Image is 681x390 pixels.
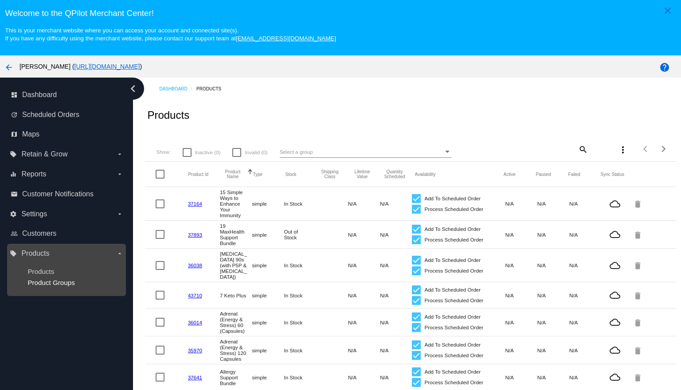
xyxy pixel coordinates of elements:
[245,147,267,158] span: Invalid (0)
[195,147,220,158] span: Inactive (0)
[74,63,140,70] a: [URL][DOMAIN_NAME]
[569,372,601,382] mat-cell: N/A
[348,290,380,300] mat-cell: N/A
[633,316,644,329] mat-icon: delete
[633,343,644,357] mat-icon: delete
[10,211,17,218] i: settings
[284,260,316,270] mat-cell: In Stock
[236,35,336,42] a: [EMAIL_ADDRESS][DOMAIN_NAME]
[601,372,629,382] mat-icon: cloud_queue
[284,226,316,242] mat-cell: Out of Stock
[156,149,170,155] span: Show:
[280,149,313,155] span: Select a group
[284,372,316,382] mat-cell: In Stock
[116,250,123,257] i: arrow_drop_down
[220,169,245,179] button: Change sorting for ProductName
[504,172,516,177] button: Change sorting for TotalQuantityScheduledActive
[348,372,380,382] mat-cell: N/A
[348,345,380,355] mat-cell: N/A
[220,249,252,282] mat-cell: [MEDICAL_DATA] 90s (with P5P & [MEDICAL_DATA])
[348,199,380,209] mat-cell: N/A
[5,27,336,42] small: This is your merchant website where you can access your account and connected site(s). If you hav...
[220,336,252,364] mat-cell: Adrenal (Energy & Stress) 120 Capsules
[505,345,537,355] mat-cell: N/A
[568,172,580,177] button: Change sorting for TotalQuantityFailed
[27,279,74,286] a: Product Groups
[655,140,673,158] button: Next page
[284,345,316,355] mat-cell: In Stock
[424,265,483,276] span: Process Scheduled Order
[20,63,142,70] span: [PERSON_NAME] ( )
[424,312,481,322] span: Add To Scheduled Order
[252,372,284,382] mat-cell: simple
[505,199,537,209] mat-cell: N/A
[350,169,375,179] button: Change sorting for LifetimeValue
[285,172,296,177] button: Change sorting for StockLevel
[601,290,629,300] mat-icon: cloud_queue
[252,290,284,300] mat-cell: simple
[220,221,252,248] mat-cell: 19 MaxHealth Support Bundle
[505,317,537,328] mat-cell: N/A
[11,111,18,118] i: update
[380,260,412,270] mat-cell: N/A
[188,201,202,207] a: 37164
[380,317,412,328] mat-cell: N/A
[11,91,18,98] i: dashboard
[11,108,123,122] a: update Scheduled Orders
[252,230,284,240] mat-cell: simple
[5,8,676,18] h3: Welcome to the QPilot Merchant Center!
[569,317,601,328] mat-cell: N/A
[637,140,655,158] button: Previous page
[415,172,504,177] mat-header-cell: Availability
[188,262,202,268] a: 36038
[601,229,629,240] mat-icon: cloud_queue
[536,172,551,177] button: Change sorting for TotalQuantityScheduledPaused
[537,317,569,328] mat-cell: N/A
[537,345,569,355] mat-cell: N/A
[188,292,202,298] a: 43710
[196,82,229,96] a: Products
[537,372,569,382] mat-cell: N/A
[318,169,342,179] button: Change sorting for ShippingClass
[601,345,629,355] mat-icon: cloud_queue
[11,226,123,241] a: people_outline Customers
[424,224,481,234] span: Add To Scheduled Order
[424,350,483,361] span: Process Scheduled Order
[188,320,202,325] a: 36014
[220,367,252,388] mat-cell: Allergy Support Bundle
[577,142,588,156] mat-icon: search
[380,345,412,355] mat-cell: N/A
[505,372,537,382] mat-cell: N/A
[10,250,17,257] i: local_offer
[380,199,412,209] mat-cell: N/A
[21,210,47,218] span: Settings
[633,197,644,211] mat-icon: delete
[22,111,79,119] span: Scheduled Orders
[537,290,569,300] mat-cell: N/A
[424,255,481,265] span: Add To Scheduled Order
[10,151,17,158] i: local_offer
[424,339,481,350] span: Add To Scheduled Order
[424,295,483,306] span: Process Scheduled Order
[569,230,601,240] mat-cell: N/A
[21,170,46,178] span: Reports
[348,260,380,270] mat-cell: N/A
[22,91,57,99] span: Dashboard
[21,250,49,257] span: Products
[159,82,196,96] a: Dashboard
[284,199,316,209] mat-cell: In Stock
[21,150,67,158] span: Retain & Grow
[601,199,629,209] mat-icon: cloud_queue
[10,171,17,178] i: equalizer
[662,5,673,16] mat-icon: close
[424,193,481,204] span: Add To Scheduled Order
[601,317,629,328] mat-icon: cloud_queue
[380,290,412,300] mat-cell: N/A
[569,199,601,209] mat-cell: N/A
[11,131,18,138] i: map
[348,317,380,328] mat-cell: N/A
[424,322,483,333] span: Process Scheduled Order
[633,289,644,302] mat-icon: delete
[569,345,601,355] mat-cell: N/A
